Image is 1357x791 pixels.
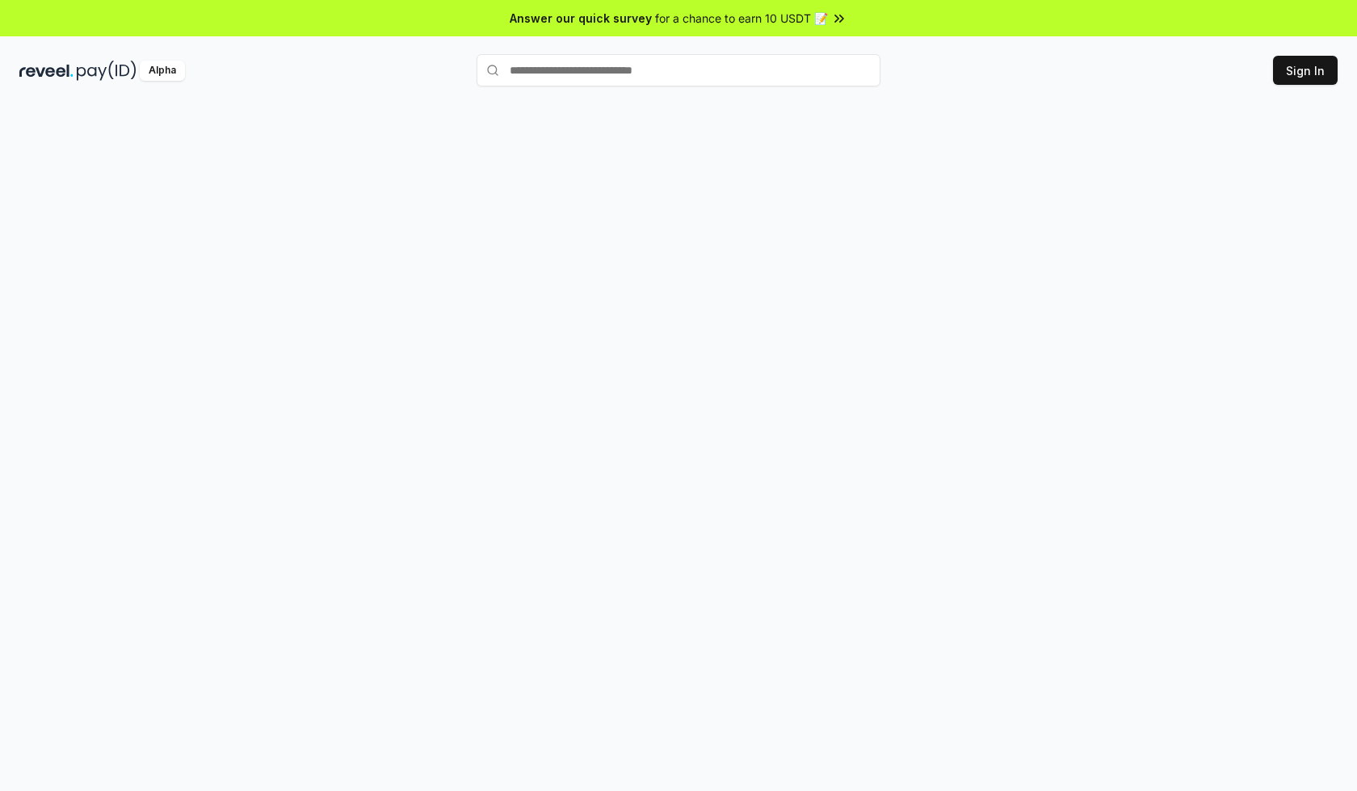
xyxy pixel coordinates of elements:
[1273,56,1338,85] button: Sign In
[19,61,74,81] img: reveel_dark
[140,61,185,81] div: Alpha
[510,10,652,27] span: Answer our quick survey
[77,61,137,81] img: pay_id
[655,10,828,27] span: for a chance to earn 10 USDT 📝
